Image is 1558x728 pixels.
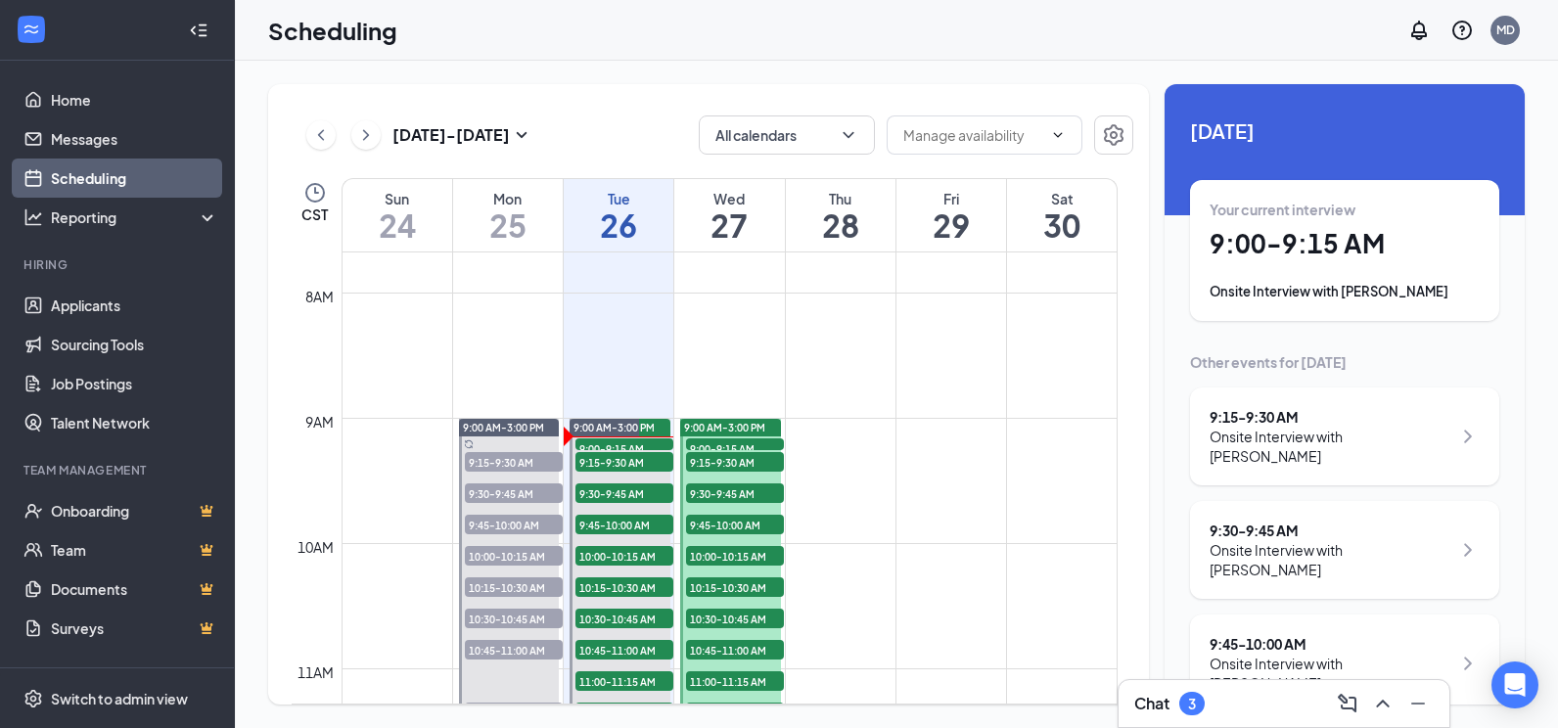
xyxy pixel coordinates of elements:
[301,286,338,307] div: 8am
[674,208,784,242] h1: 27
[465,703,563,722] span: 11:15-11:30 AM
[23,462,214,478] div: Team Management
[51,159,218,198] a: Scheduling
[575,515,673,534] span: 9:45-10:00 AM
[686,546,784,566] span: 10:00-10:15 AM
[1210,200,1480,219] div: Your current interview
[896,189,1006,208] div: Fri
[465,483,563,503] span: 9:30-9:45 AM
[1188,696,1196,712] div: 3
[1332,688,1363,719] button: ComposeMessage
[1210,634,1451,654] div: 9:45 - 10:00 AM
[510,123,533,147] svg: SmallChevronDown
[465,640,563,660] span: 10:45-11:00 AM
[51,325,218,364] a: Sourcing Tools
[1450,19,1474,42] svg: QuestionInfo
[686,640,784,660] span: 10:45-11:00 AM
[51,119,218,159] a: Messages
[343,179,452,251] a: August 24, 2025
[686,703,784,722] span: 11:15-11:30 AM
[1336,692,1359,715] svg: ComposeMessage
[1456,425,1480,448] svg: ChevronRight
[575,609,673,628] span: 10:30-10:45 AM
[686,577,784,597] span: 10:15-10:30 AM
[51,530,218,569] a: TeamCrown
[786,208,895,242] h1: 28
[23,256,214,273] div: Hiring
[294,661,338,683] div: 11am
[896,179,1006,251] a: August 29, 2025
[1491,661,1538,708] div: Open Intercom Messenger
[575,438,673,458] span: 9:00-9:15 AM
[463,421,544,434] span: 9:00 AM-3:00 PM
[356,123,376,147] svg: ChevronRight
[575,640,673,660] span: 10:45-11:00 AM
[575,703,673,722] span: 11:15-11:30 AM
[686,515,784,534] span: 9:45-10:00 AM
[686,671,784,691] span: 11:00-11:15 AM
[465,577,563,597] span: 10:15-10:30 AM
[453,179,563,251] a: August 25, 2025
[839,125,858,145] svg: ChevronDown
[1102,123,1125,147] svg: Settings
[51,403,218,442] a: Talent Network
[306,120,336,150] button: ChevronLeft
[896,208,1006,242] h1: 29
[1210,282,1480,301] div: Onsite Interview with [PERSON_NAME]
[1210,407,1451,427] div: 9:15 - 9:30 AM
[575,452,673,472] span: 9:15-9:30 AM
[294,536,338,558] div: 10am
[575,546,673,566] span: 10:00-10:15 AM
[686,452,784,472] span: 9:15-9:30 AM
[311,123,331,147] svg: ChevronLeft
[573,421,655,434] span: 9:00 AM-3:00 PM
[674,189,784,208] div: Wed
[1134,693,1169,714] h3: Chat
[453,189,563,208] div: Mon
[564,189,673,208] div: Tue
[699,115,875,155] button: All calendarsChevronDown
[686,438,784,458] span: 9:00-9:15 AM
[1496,22,1515,38] div: MD
[51,569,218,609] a: DocumentsCrown
[1456,538,1480,562] svg: ChevronRight
[465,515,563,534] span: 9:45-10:00 AM
[1007,179,1117,251] a: August 30, 2025
[453,208,563,242] h1: 25
[1210,540,1451,579] div: Onsite Interview with [PERSON_NAME]
[1210,654,1451,693] div: Onsite Interview with [PERSON_NAME]
[51,364,218,403] a: Job Postings
[674,179,784,251] a: August 27, 2025
[303,181,327,205] svg: Clock
[564,208,673,242] h1: 26
[301,411,338,432] div: 9am
[189,21,208,40] svg: Collapse
[1094,115,1133,155] button: Settings
[465,452,563,472] span: 9:15-9:30 AM
[392,124,510,146] h3: [DATE] - [DATE]
[1007,189,1117,208] div: Sat
[1456,652,1480,675] svg: ChevronRight
[575,671,673,691] span: 11:00-11:15 AM
[51,609,218,648] a: SurveysCrown
[51,689,188,708] div: Switch to admin view
[23,689,43,708] svg: Settings
[1210,227,1480,260] h1: 9:00 - 9:15 AM
[51,80,218,119] a: Home
[351,120,381,150] button: ChevronRight
[575,577,673,597] span: 10:15-10:30 AM
[903,124,1042,146] input: Manage availability
[686,609,784,628] span: 10:30-10:45 AM
[51,207,219,227] div: Reporting
[465,546,563,566] span: 10:00-10:15 AM
[1190,115,1499,146] span: [DATE]
[1210,427,1451,466] div: Onsite Interview with [PERSON_NAME]
[684,421,765,434] span: 9:00 AM-3:00 PM
[564,179,673,251] a: August 26, 2025
[343,189,452,208] div: Sun
[1050,127,1066,143] svg: ChevronDown
[786,179,895,251] a: August 28, 2025
[1367,688,1398,719] button: ChevronUp
[1371,692,1395,715] svg: ChevronUp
